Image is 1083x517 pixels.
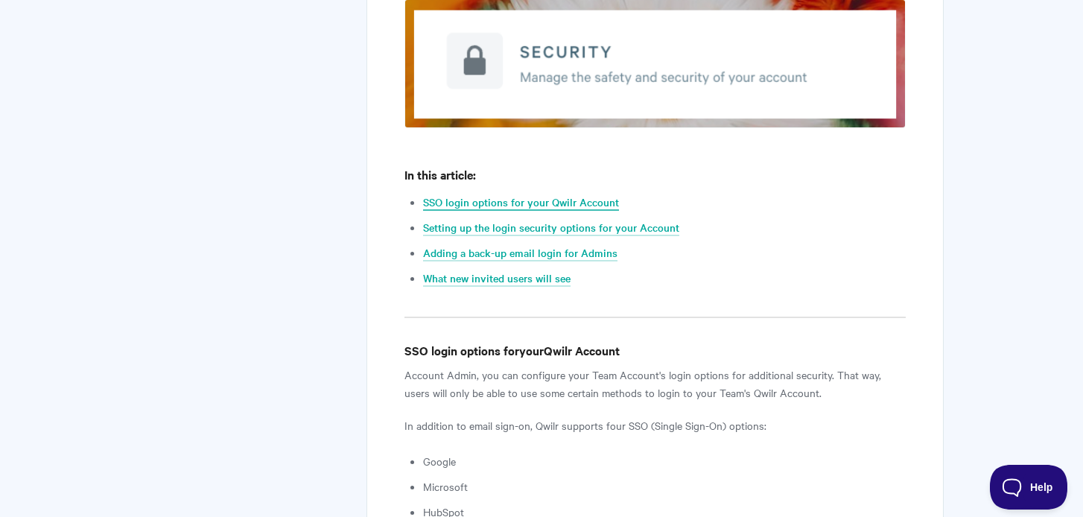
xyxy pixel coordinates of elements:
b: In this article: [404,166,476,183]
li: Google [423,452,906,470]
a: What new invited users will see [423,270,571,287]
h4: SSO login options for Qwilr Account [404,341,906,360]
b: your [519,342,544,358]
iframe: Toggle Customer Support [990,465,1068,510]
li: Microsoft [423,478,906,495]
p: Account Admin, you can configure your Team Account's login options for additional security. That ... [404,366,906,402]
a: SSO login options for your Qwilr Account [423,194,619,211]
a: Setting up the login security options for your Account [423,220,679,236]
p: In addition to email sign-on, Qwilr supports four SSO (Single Sign-On) options: [404,416,906,434]
a: Adding a back-up email login for Admins [423,245,617,261]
